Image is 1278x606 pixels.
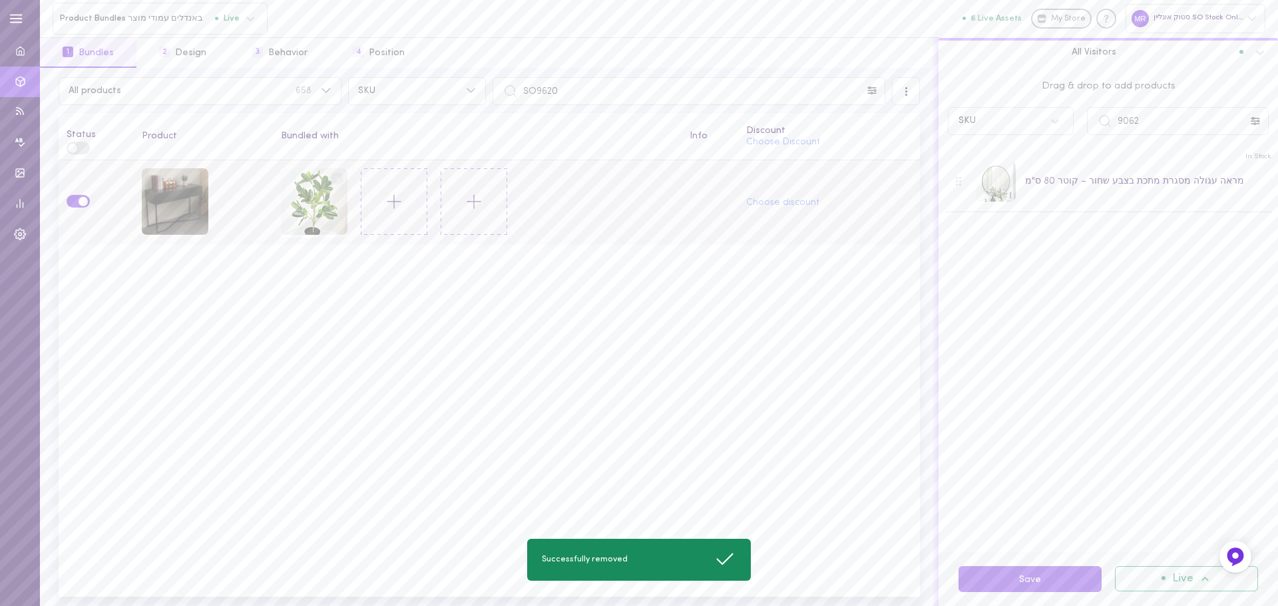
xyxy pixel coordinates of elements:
span: 658 [296,86,312,96]
span: Product Bundles באנדלים עמודי מוצר [60,13,215,23]
span: Drag & drop to add products [948,79,1269,94]
span: In Stock [1245,152,1271,162]
div: Status [67,121,126,140]
div: Knowledge center [1096,9,1116,29]
button: SKU [348,77,486,105]
span: 4 [353,47,363,57]
span: All products [69,86,296,96]
div: עציץ מלאכותי עלים ירוקים גובה 50 ס"מ [281,168,347,237]
div: Info [690,132,731,141]
div: Bundled with [281,132,674,141]
img: Feedback Button [1225,547,1245,567]
button: All products658 [59,77,341,105]
div: Discount [746,126,913,136]
button: 3Behavior [230,38,330,68]
div: Product [142,132,265,141]
span: All Visitors [1072,46,1116,58]
button: Live [1115,566,1258,591]
button: 6 Live Assets [962,14,1022,23]
button: 1Bundles [40,38,136,68]
span: 1 [63,47,73,57]
div: SKU [958,116,976,126]
div: קונסולה כניסה לבית מעץ בצבע אלון מושחר בשילוב רגלי מתכת שחורות דגם לואן [142,168,208,237]
span: Live [215,14,240,23]
div: סטוק אונליין SO Stock Online [1126,4,1265,33]
span: Successfully removed [542,554,628,565]
input: Search products [1087,107,1269,135]
button: 2Design [136,38,229,68]
a: 6 Live Assets [962,14,1031,23]
span: 3 [252,47,263,57]
button: Save [958,566,1102,592]
button: Choose Discount [746,138,820,147]
span: SKU [358,86,457,96]
span: 2 [159,47,170,57]
span: Live [1172,573,1193,585]
input: Search products [493,77,885,105]
span: My Store [1051,13,1086,25]
div: מראה עגולה מסגרת מתכת בצבע שחור – קוטר 80 ס"מ [1025,174,1244,188]
button: 4Position [330,38,427,68]
button: Choose discount [746,198,819,208]
a: My Store [1031,9,1092,29]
